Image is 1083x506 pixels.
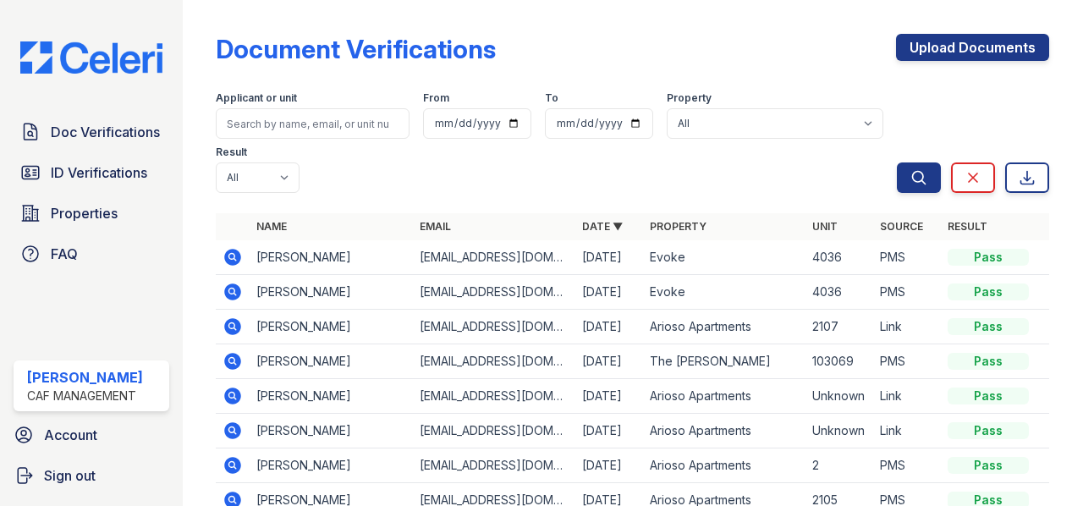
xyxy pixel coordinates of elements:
[650,220,706,233] a: Property
[873,310,941,344] td: Link
[216,146,247,159] label: Result
[873,414,941,448] td: Link
[575,344,643,379] td: [DATE]
[423,91,449,105] label: From
[948,353,1029,370] div: Pass
[51,122,160,142] span: Doc Verifications
[805,344,873,379] td: 103069
[575,414,643,448] td: [DATE]
[250,344,412,379] td: [PERSON_NAME]
[948,457,1029,474] div: Pass
[27,367,143,388] div: [PERSON_NAME]
[575,379,643,414] td: [DATE]
[44,425,97,445] span: Account
[948,422,1029,439] div: Pass
[575,448,643,483] td: [DATE]
[27,388,143,404] div: CAF Management
[413,344,575,379] td: [EMAIL_ADDRESS][DOMAIN_NAME]
[873,379,941,414] td: Link
[643,414,805,448] td: Arioso Apartments
[805,414,873,448] td: Unknown
[575,240,643,275] td: [DATE]
[413,414,575,448] td: [EMAIL_ADDRESS][DOMAIN_NAME]
[44,465,96,486] span: Sign out
[805,240,873,275] td: 4036
[256,220,287,233] a: Name
[51,162,147,183] span: ID Verifications
[643,240,805,275] td: Evoke
[413,448,575,483] td: [EMAIL_ADDRESS][DOMAIN_NAME]
[420,220,451,233] a: Email
[413,310,575,344] td: [EMAIL_ADDRESS][DOMAIN_NAME]
[7,41,176,74] img: CE_Logo_Blue-a8612792a0a2168367f1c8372b55b34899dd931a85d93a1a3d3e32e68fde9ad4.png
[948,318,1029,335] div: Pass
[413,379,575,414] td: [EMAIL_ADDRESS][DOMAIN_NAME]
[948,249,1029,266] div: Pass
[216,108,410,139] input: Search by name, email, or unit number
[575,310,643,344] td: [DATE]
[812,220,838,233] a: Unit
[873,344,941,379] td: PMS
[873,275,941,310] td: PMS
[643,448,805,483] td: Arioso Apartments
[805,448,873,483] td: 2
[14,237,169,271] a: FAQ
[667,91,712,105] label: Property
[250,448,412,483] td: [PERSON_NAME]
[948,220,987,233] a: Result
[413,240,575,275] td: [EMAIL_ADDRESS][DOMAIN_NAME]
[216,91,297,105] label: Applicant or unit
[250,414,412,448] td: [PERSON_NAME]
[575,275,643,310] td: [DATE]
[51,203,118,223] span: Properties
[14,156,169,190] a: ID Verifications
[873,448,941,483] td: PMS
[7,418,176,452] a: Account
[805,310,873,344] td: 2107
[7,459,176,492] a: Sign out
[948,388,1029,404] div: Pass
[582,220,623,233] a: Date ▼
[51,244,78,264] span: FAQ
[413,275,575,310] td: [EMAIL_ADDRESS][DOMAIN_NAME]
[250,275,412,310] td: [PERSON_NAME]
[873,240,941,275] td: PMS
[643,310,805,344] td: Arioso Apartments
[643,344,805,379] td: The [PERSON_NAME]
[805,379,873,414] td: Unknown
[250,379,412,414] td: [PERSON_NAME]
[643,275,805,310] td: Evoke
[250,240,412,275] td: [PERSON_NAME]
[896,34,1049,61] a: Upload Documents
[948,283,1029,300] div: Pass
[880,220,923,233] a: Source
[14,115,169,149] a: Doc Verifications
[545,91,558,105] label: To
[805,275,873,310] td: 4036
[14,196,169,230] a: Properties
[250,310,412,344] td: [PERSON_NAME]
[216,34,496,64] div: Document Verifications
[643,379,805,414] td: Arioso Apartments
